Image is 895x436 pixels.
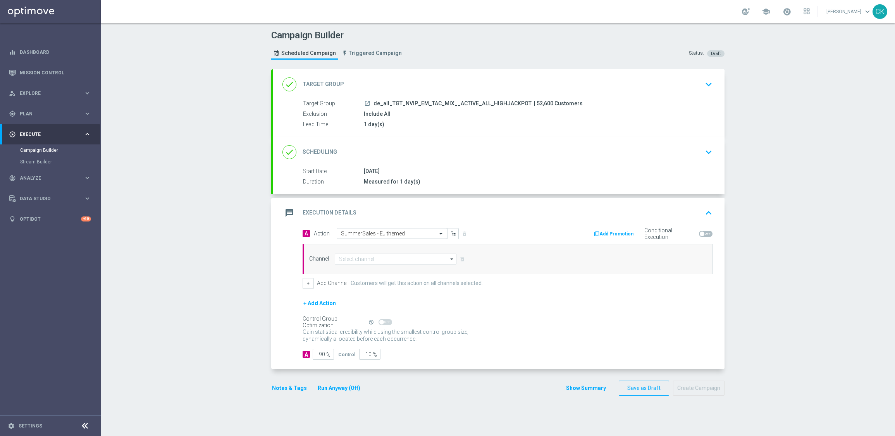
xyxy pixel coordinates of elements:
label: Channel [309,256,329,262]
div: Dashboard [9,42,91,62]
span: Scheduled Campaign [281,50,336,57]
div: Stream Builder [20,156,100,168]
div: Data Studio keyboard_arrow_right [9,196,91,202]
div: done Target Group keyboard_arrow_down [282,77,715,92]
i: lightbulb [9,216,16,223]
div: Measured for 1 day(s) [364,178,709,185]
button: keyboard_arrow_down [702,145,715,160]
input: Select channel [335,254,456,264]
label: Conditional Execution [644,227,696,240]
div: Plan [9,110,84,117]
label: Lead Time [303,121,364,128]
h2: Scheduling [303,148,337,156]
a: [PERSON_NAME]keyboard_arrow_down [826,6,873,17]
button: person_search Explore keyboard_arrow_right [9,90,91,96]
i: gps_fixed [9,110,16,117]
span: | 52,600 Customers [534,100,583,107]
label: Start Date [303,168,364,175]
button: + Add Action [303,299,337,308]
span: Draft [711,51,721,56]
i: settings [8,422,15,429]
i: message [282,206,296,220]
div: Explore [9,90,84,97]
i: keyboard_arrow_right [84,110,91,117]
i: play_circle_outline [9,131,16,138]
div: Campaign Builder [20,144,100,156]
div: Include All [364,110,709,118]
i: track_changes [9,175,16,182]
label: Exclusion [303,111,364,118]
i: person_search [9,90,16,97]
i: help_outline [368,319,374,325]
label: Duration [303,179,364,185]
div: +10 [81,216,91,221]
div: done Scheduling keyboard_arrow_down [282,145,715,160]
a: Scheduled Campaign [271,47,338,60]
a: Settings [19,424,42,428]
div: CK [873,4,887,19]
i: launch [364,100,370,106]
button: play_circle_outline Execute keyboard_arrow_right [9,131,91,137]
label: Target Group [303,100,364,107]
i: keyboard_arrow_right [84,174,91,182]
colored-tag: Draft [707,50,725,56]
div: Data Studio [9,195,84,202]
i: done [282,145,296,159]
label: Add Channel [317,280,348,287]
a: Dashboard [20,42,91,62]
span: Data Studio [20,196,84,201]
button: Notes & Tags [271,383,308,393]
div: [DATE] [364,167,709,175]
i: equalizer [9,49,16,56]
a: Triggered Campaign [340,47,404,60]
button: gps_fixed Plan keyboard_arrow_right [9,111,91,117]
button: help_outline [368,318,379,326]
div: 1 day(s) [364,120,709,128]
label: Action [314,230,330,237]
div: Control [338,351,355,358]
button: Create Campaign [673,381,725,396]
button: Run Anyway (Off) [317,383,361,393]
a: Stream Builder [20,159,81,165]
button: Show Summary [566,384,606,393]
button: lightbulb Optibot +10 [9,216,91,222]
i: done [282,77,296,91]
span: keyboard_arrow_down [863,7,872,16]
i: keyboard_arrow_down [703,79,714,90]
div: Execute [9,131,84,138]
ng-select: SummerSales - EJ themed [337,228,447,239]
span: A [303,230,310,237]
i: arrow_drop_down [448,254,456,264]
span: % [373,352,377,358]
a: Optibot [20,209,81,229]
i: keyboard_arrow_right [84,130,91,138]
span: Triggered Campaign [349,50,402,57]
div: Optibot [9,209,91,229]
span: Execute [20,132,84,137]
button: track_changes Analyze keyboard_arrow_right [9,175,91,181]
button: + [303,278,314,289]
div: Analyze [9,175,84,182]
div: Status: [689,50,704,57]
span: % [326,352,330,358]
div: A [303,351,310,358]
i: keyboard_arrow_right [84,195,91,202]
button: Add Promotion [593,230,636,238]
button: equalizer Dashboard [9,49,91,55]
button: Mission Control [9,70,91,76]
span: Explore [20,91,84,96]
button: keyboard_arrow_up [702,206,715,220]
a: Campaign Builder [20,147,81,153]
button: keyboard_arrow_down [702,77,715,92]
h1: Campaign Builder [271,30,406,41]
button: Save as Draft [619,381,669,396]
div: Control Group Optimization [303,316,368,329]
a: Mission Control [20,62,91,83]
